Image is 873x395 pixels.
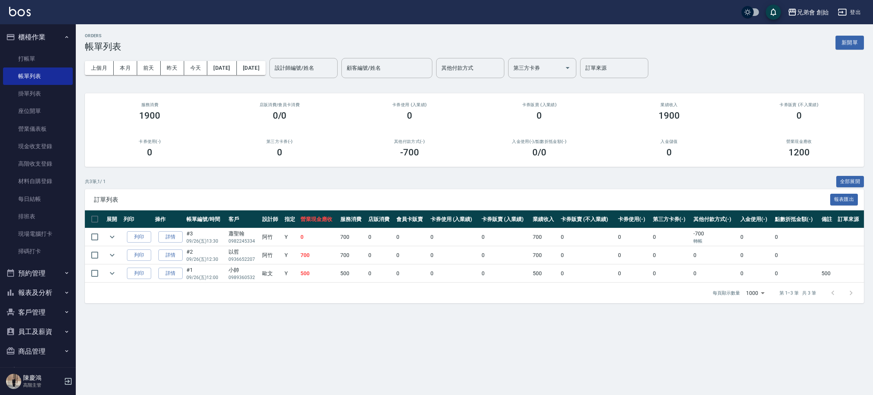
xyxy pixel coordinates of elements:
[429,228,480,246] td: 0
[394,210,429,228] th: 會員卡販賣
[207,61,236,75] button: [DATE]
[785,5,832,20] button: 兄弟會 創始
[835,5,864,19] button: 登出
[237,61,266,75] button: [DATE]
[429,246,480,264] td: 0
[186,238,225,245] p: 09/26 (五) 13:30
[185,265,227,282] td: #1
[23,374,62,382] h5: 陳慶鴻
[338,246,366,264] td: 700
[559,210,616,228] th: 卡券販賣 (不入業績)
[616,210,651,228] th: 卡券使用(-)
[127,268,151,279] button: 列印
[3,361,73,381] button: 行銷工具
[158,249,183,261] a: 詳情
[3,172,73,190] a: 材料自購登錄
[260,210,282,228] th: 設計師
[354,102,465,107] h2: 卡券使用 (入業績)
[766,5,781,20] button: save
[559,246,616,264] td: 0
[692,210,738,228] th: 其他付款方式(-)
[3,342,73,361] button: 商品管理
[3,67,73,85] a: 帳單列表
[299,265,338,282] td: 500
[835,39,864,46] a: 新開單
[3,263,73,283] button: 預約管理
[666,147,672,158] h3: 0
[835,36,864,50] button: 新開單
[186,256,225,263] p: 09/26 (五) 12:30
[228,238,258,245] p: 0982245334
[260,265,282,282] td: 歐文
[127,249,151,261] button: 列印
[147,147,152,158] h3: 0
[797,8,829,17] div: 兄弟會 創始
[6,374,21,389] img: Person
[483,139,595,144] h2: 入金使用(-) /點數折抵金額(-)
[394,228,429,246] td: 0
[3,138,73,155] a: 現金收支登錄
[9,7,31,16] img: Logo
[299,210,338,228] th: 營業現金應收
[114,61,137,75] button: 本月
[651,265,692,282] td: 0
[228,230,258,238] div: 蕭聖翰
[161,61,184,75] button: 昨天
[796,110,802,121] h3: 0
[713,290,740,296] p: 每頁顯示數量
[3,85,73,102] a: 掛單列表
[3,283,73,303] button: 報表及分析
[85,41,121,52] h3: 帳單列表
[820,210,836,228] th: 備註
[224,139,336,144] h2: 第三方卡券(-)
[836,176,864,188] button: 全部展開
[273,110,287,121] h3: 0/0
[185,228,227,246] td: #3
[531,210,559,228] th: 業績收入
[532,147,546,158] h3: 0 /0
[531,246,559,264] td: 700
[127,231,151,243] button: 列印
[137,61,161,75] button: 前天
[85,178,106,185] p: 共 3 筆, 1 / 1
[283,265,299,282] td: Y
[773,265,820,282] td: 0
[3,303,73,322] button: 客戶管理
[692,246,738,264] td: 0
[836,210,864,228] th: 訂單來源
[651,228,692,246] td: 0
[283,210,299,228] th: 指定
[94,196,830,204] span: 訂單列表
[789,147,810,158] h3: 1200
[613,139,725,144] h2: 入金儲值
[559,228,616,246] td: 0
[738,246,773,264] td: 0
[559,265,616,282] td: 0
[773,228,820,246] td: 0
[185,210,227,228] th: 帳單編號/時間
[3,243,73,260] a: 掃碼打卡
[184,61,208,75] button: 今天
[830,196,858,203] a: 報表匯出
[616,265,651,282] td: 0
[3,27,73,47] button: 櫃檯作業
[3,102,73,120] a: 座位開單
[743,102,855,107] h2: 卡券販賣 (不入業績)
[122,210,153,228] th: 列印
[429,210,480,228] th: 卡券使用 (入業績)
[186,274,225,281] p: 09/26 (五) 12:00
[228,274,258,281] p: 0989360532
[693,238,736,245] p: 轉帳
[283,246,299,264] td: Y
[366,265,394,282] td: 0
[779,290,816,296] p: 第 1–3 筆 共 3 筆
[537,110,542,121] h3: 0
[743,283,767,303] div: 1000
[659,110,680,121] h3: 1900
[23,382,62,389] p: 高階主管
[366,210,394,228] th: 店販消費
[830,194,858,205] button: 報表匯出
[616,246,651,264] td: 0
[3,322,73,342] button: 員工及薪資
[3,50,73,67] a: 打帳單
